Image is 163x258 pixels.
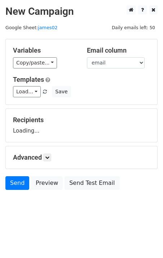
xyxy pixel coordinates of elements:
[38,25,58,30] a: james02
[5,25,58,30] small: Google Sheet:
[13,116,150,124] h5: Recipients
[65,176,119,190] a: Send Test Email
[87,46,150,54] h5: Email column
[5,5,158,18] h2: New Campaign
[13,46,76,54] h5: Variables
[13,57,57,68] a: Copy/paste...
[109,24,158,32] span: Daily emails left: 50
[31,176,63,190] a: Preview
[5,176,29,190] a: Send
[13,86,41,97] a: Load...
[109,25,158,30] a: Daily emails left: 50
[13,76,44,83] a: Templates
[13,154,150,161] h5: Advanced
[52,86,71,97] button: Save
[13,116,150,135] div: Loading...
